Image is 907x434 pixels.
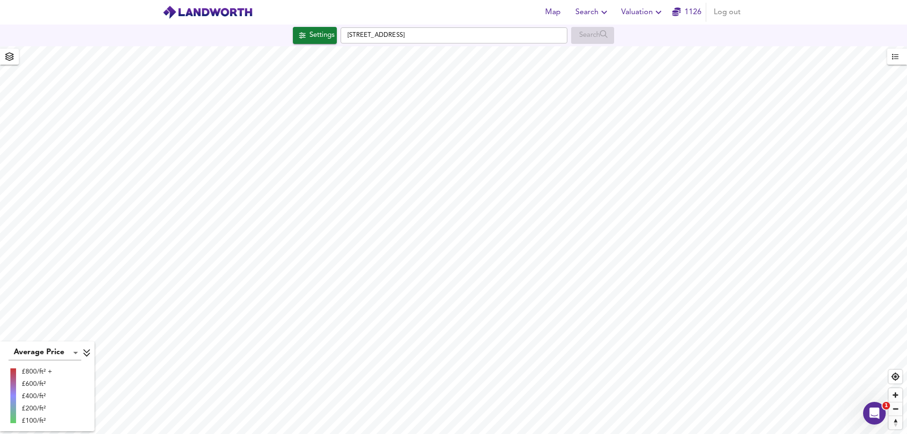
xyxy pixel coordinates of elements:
[9,345,81,360] div: Average Price
[617,3,668,22] button: Valuation
[22,416,52,425] div: £100/ft²
[575,6,610,19] span: Search
[714,6,741,19] span: Log out
[293,27,337,44] div: Click to configure Search Settings
[882,402,890,409] span: 1
[672,6,702,19] a: 1126
[22,391,52,401] div: £400/ft²
[571,27,614,44] div: Enable a Source before running a Search
[538,3,568,22] button: Map
[710,3,744,22] button: Log out
[572,3,614,22] button: Search
[889,370,902,383] button: Find my location
[163,5,253,19] img: logo
[889,402,902,416] button: Zoom out
[863,402,886,425] iframe: Intercom live chat
[621,6,664,19] span: Valuation
[889,416,902,429] button: Reset bearing to north
[22,404,52,413] div: £200/ft²
[541,6,564,19] span: Map
[22,379,52,389] div: £600/ft²
[22,367,52,376] div: £800/ft² +
[341,27,567,43] input: Enter a location...
[309,29,334,42] div: Settings
[293,27,337,44] button: Settings
[672,3,702,22] button: 1126
[889,388,902,402] button: Zoom in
